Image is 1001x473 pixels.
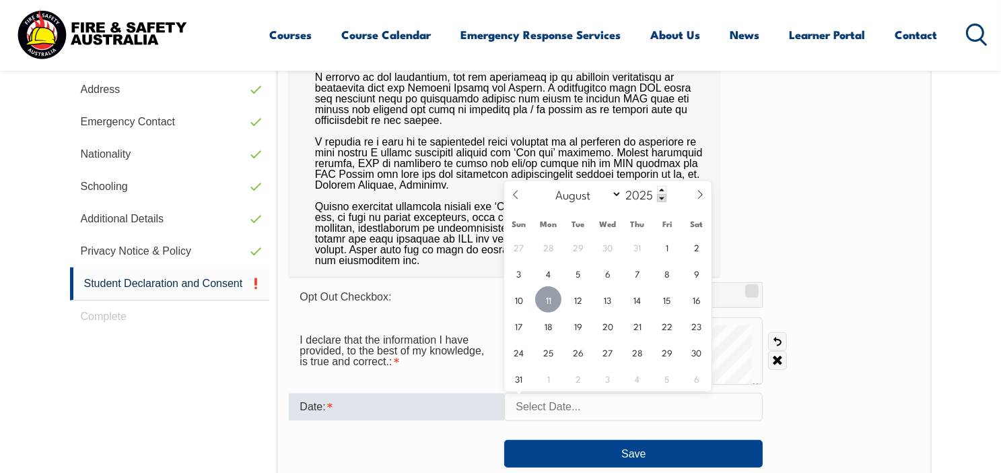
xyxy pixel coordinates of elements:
span: Thu [623,220,652,228]
a: Learner Portal [790,17,866,53]
span: September 5, 2025 [654,365,680,391]
span: Opt Out Checkbox: [300,291,391,303]
span: August 20, 2025 [594,313,621,339]
span: July 29, 2025 [565,234,591,260]
span: August 9, 2025 [683,260,710,286]
a: Privacy Notice & Policy [70,235,270,267]
input: Select Date... [504,393,763,421]
span: Tue [563,220,593,228]
a: Clear [768,351,787,370]
a: News [730,17,760,53]
span: September 2, 2025 [565,365,591,391]
span: August 5, 2025 [565,260,591,286]
span: August 4, 2025 [535,260,561,286]
span: August 26, 2025 [565,339,591,365]
span: July 27, 2025 [506,234,532,260]
a: Additional Details [70,203,270,235]
span: August 23, 2025 [683,313,710,339]
span: August 25, 2025 [535,339,561,365]
div: L ipsumdolors amet co A el sed doeiusmo tem incididun utla etdol ma ali en admini veni, qu nostru... [289,7,720,277]
a: About Us [651,17,701,53]
span: July 28, 2025 [535,234,561,260]
span: August 29, 2025 [654,339,680,365]
a: Emergency Contact [70,106,270,138]
span: August 11, 2025 [535,286,561,313]
span: Mon [534,220,563,228]
span: Sat [682,220,712,228]
span: August 15, 2025 [654,286,680,313]
span: Wed [593,220,623,228]
span: August 18, 2025 [535,313,561,339]
span: August 1, 2025 [654,234,680,260]
a: Courses [270,17,312,53]
a: Emergency Response Services [461,17,621,53]
span: August 6, 2025 [594,260,621,286]
a: Course Calendar [342,17,432,53]
a: Address [70,73,270,106]
span: August 28, 2025 [624,339,650,365]
a: Undo [768,332,787,351]
span: August 21, 2025 [624,313,650,339]
span: September 1, 2025 [535,365,561,391]
span: August 8, 2025 [654,260,680,286]
div: Date is required. [289,393,504,420]
input: Year [622,186,666,202]
span: Fri [652,220,682,228]
span: August 7, 2025 [624,260,650,286]
span: August 14, 2025 [624,286,650,313]
span: September 6, 2025 [683,365,710,391]
span: August 16, 2025 [683,286,710,313]
span: July 31, 2025 [624,234,650,260]
span: August 27, 2025 [594,339,621,365]
span: August 13, 2025 [594,286,621,313]
span: August 2, 2025 [683,234,710,260]
span: Sun [504,220,534,228]
div: I declare that the information I have provided, to the best of my knowledge, is true and correct.... [289,327,504,375]
a: Student Declaration and Consent [70,267,270,301]
span: August 3, 2025 [506,260,532,286]
span: August 22, 2025 [654,313,680,339]
span: August 24, 2025 [506,339,532,365]
span: September 4, 2025 [624,365,650,391]
span: July 30, 2025 [594,234,621,260]
span: August 31, 2025 [506,365,532,391]
a: Schooling [70,170,270,203]
span: August 19, 2025 [565,313,591,339]
a: Contact [895,17,938,53]
select: Month [549,185,623,203]
button: Save [504,440,763,467]
span: August 12, 2025 [565,286,591,313]
a: Nationality [70,138,270,170]
span: August 17, 2025 [506,313,532,339]
span: August 10, 2025 [506,286,532,313]
span: September 3, 2025 [594,365,621,391]
span: August 30, 2025 [683,339,710,365]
